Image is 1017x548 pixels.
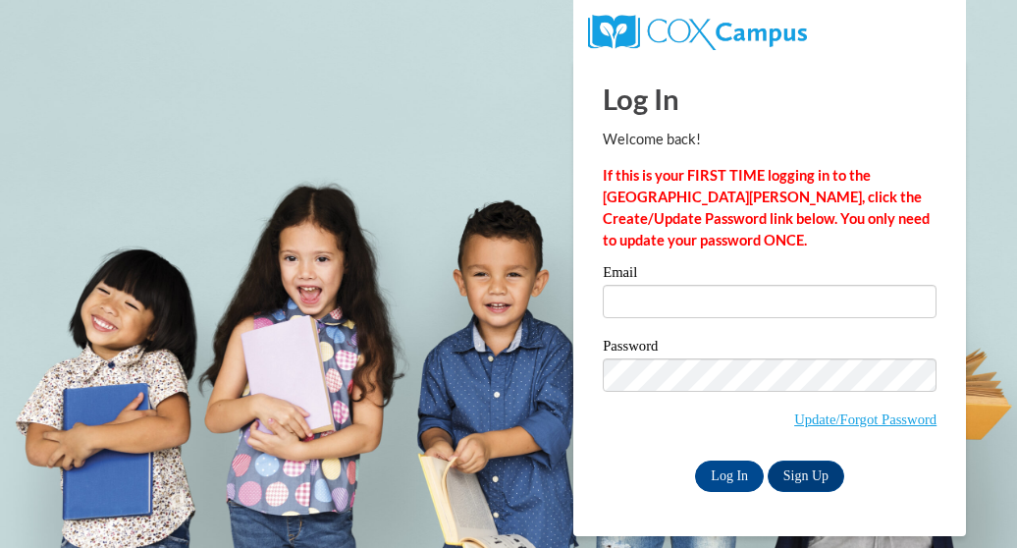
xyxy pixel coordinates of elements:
[695,461,764,492] input: Log In
[588,15,807,50] img: COX Campus
[603,129,937,150] p: Welcome back!
[603,339,937,358] label: Password
[768,461,844,492] a: Sign Up
[588,23,807,39] a: COX Campus
[603,79,937,119] h1: Log In
[603,167,930,248] strong: If this is your FIRST TIME logging in to the [GEOGRAPHIC_DATA][PERSON_NAME], click the Create/Upd...
[603,265,937,285] label: Email
[794,411,937,427] a: Update/Forgot Password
